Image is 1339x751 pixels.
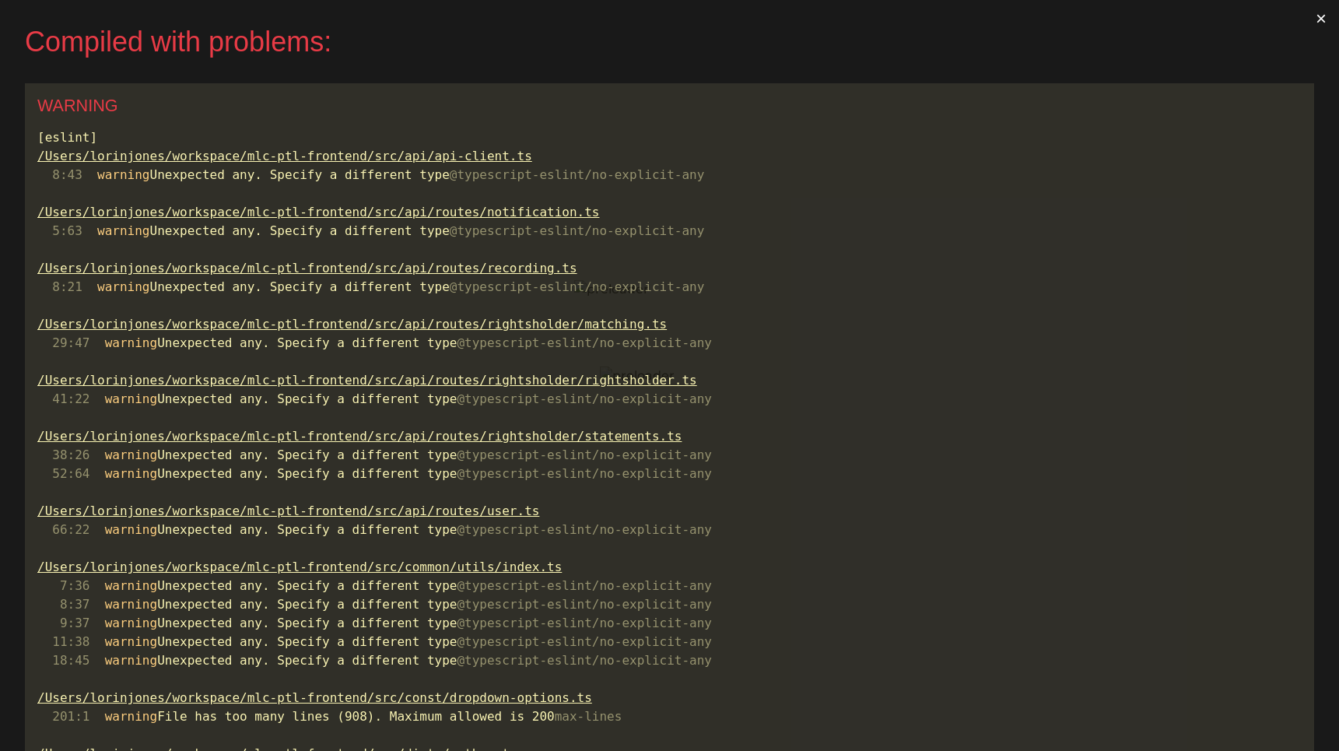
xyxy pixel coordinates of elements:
[37,205,599,219] u: /Users/lorinjones/workspace/mlc-ptl-frontend/src/api/routes/notification.ts
[97,279,149,294] span: warning
[450,279,705,294] span: @typescript-eslint/no-explicit-any
[52,447,89,462] span: 38:26
[105,653,157,668] span: warning
[450,223,705,238] span: @typescript-eslint/no-explicit-any
[105,391,157,406] span: warning
[97,167,149,182] span: warning
[60,578,90,593] span: 7:36
[37,317,667,332] u: /Users/lorinjones/workspace/mlc-ptl-frontend/src/api/routes/rightsholder/matching.ts
[105,522,157,537] span: warning
[105,616,157,630] span: warning
[97,223,149,238] span: warning
[37,616,712,630] span: Unexpected any. Specify a different type
[105,447,157,462] span: warning
[37,466,712,481] span: Unexpected any. Specify a different type
[37,261,577,275] u: /Users/lorinjones/workspace/mlc-ptl-frontend/src/api/routes/recording.ts
[105,335,157,350] span: warning
[457,391,712,406] span: @typescript-eslint/no-explicit-any
[457,335,712,350] span: @typescript-eslint/no-explicit-any
[105,578,157,593] span: warning
[52,391,89,406] span: 41:22
[60,616,90,630] span: 9:37
[37,504,539,518] u: /Users/lorinjones/workspace/mlc-ptl-frontend/src/api/routes/user.ts
[60,597,90,612] span: 8:37
[37,391,712,406] span: Unexpected any. Specify a different type
[37,223,704,238] span: Unexpected any. Specify a different type
[37,653,712,668] span: Unexpected any. Specify a different type
[457,578,712,593] span: @typescript-eslint/no-explicit-any
[52,634,89,649] span: 11:38
[457,522,712,537] span: @typescript-eslint/no-explicit-any
[52,223,82,238] span: 5:63
[37,578,712,593] span: Unexpected any. Specify a different type
[457,653,712,668] span: @typescript-eslint/no-explicit-any
[457,447,712,462] span: @typescript-eslint/no-explicit-any
[25,25,1289,58] div: Compiled with problems:
[37,522,712,537] span: Unexpected any. Specify a different type
[105,634,157,649] span: warning
[555,709,622,724] span: max-lines
[37,167,704,182] span: Unexpected any. Specify a different type
[37,429,682,444] u: /Users/lorinjones/workspace/mlc-ptl-frontend/src/api/routes/rightsholder/statements.ts
[37,447,712,462] span: Unexpected any. Specify a different type
[37,149,532,163] u: /Users/lorinjones/workspace/mlc-ptl-frontend/src/api/api-client.ts
[457,634,712,649] span: @typescript-eslint/no-explicit-any
[457,597,712,612] span: @typescript-eslint/no-explicit-any
[457,616,712,630] span: @typescript-eslint/no-explicit-any
[105,466,157,481] span: warning
[37,597,712,612] span: Unexpected any. Specify a different type
[37,335,712,350] span: Unexpected any. Specify a different type
[52,709,89,724] span: 201:1
[37,560,562,574] u: /Users/lorinjones/workspace/mlc-ptl-frontend/src/common/utils/index.ts
[105,597,157,612] span: warning
[52,335,89,350] span: 29:47
[105,709,157,724] span: warning
[52,279,82,294] span: 8:21
[37,96,1302,116] div: WARNING
[457,466,712,481] span: @typescript-eslint/no-explicit-any
[37,709,622,724] span: File has too many lines (908). Maximum allowed is 200
[37,373,697,388] u: /Users/lorinjones/workspace/mlc-ptl-frontend/src/api/routes/rightsholder/rightsholder.ts
[37,279,704,294] span: Unexpected any. Specify a different type
[450,167,705,182] span: @typescript-eslint/no-explicit-any
[52,466,89,481] span: 52:64
[52,522,89,537] span: 66:22
[52,167,82,182] span: 8:43
[52,653,89,668] span: 18:45
[37,690,592,705] u: /Users/lorinjones/workspace/mlc-ptl-frontend/src/const/dropdown-options.ts
[37,634,712,649] span: Unexpected any. Specify a different type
